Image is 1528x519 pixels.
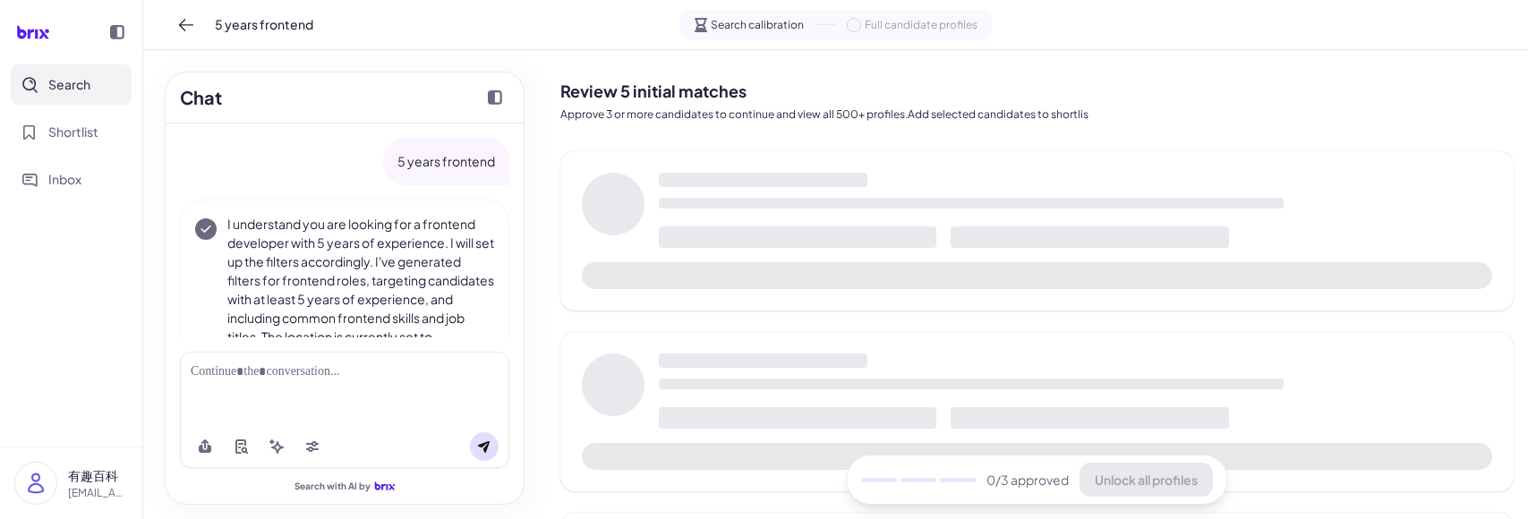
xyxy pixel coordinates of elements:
[11,112,132,152] button: Shortlist
[481,83,509,112] button: Collapse chat
[68,466,128,485] p: 有趣百科
[711,17,804,33] span: Search calibration
[215,15,313,34] span: 5 years frontend
[48,75,90,94] span: Search
[11,64,132,105] button: Search
[15,463,56,504] img: user_logo.png
[48,123,98,141] span: Shortlist
[295,481,371,492] span: Search with AI by
[48,170,81,189] span: Inbox
[397,152,495,171] p: 5 years frontend
[11,159,132,200] button: Inbox
[865,17,977,33] span: Full candidate profiles
[68,485,128,501] p: [EMAIL_ADDRESS][DOMAIN_NAME]
[191,432,219,461] button: Upload file
[227,215,494,365] p: I understand you are looking for a frontend developer with 5 years of experience. I will set up t...
[470,432,499,461] button: Send message
[986,471,1069,489] span: 0 /3 approved
[560,79,1514,103] h2: Review 5 initial matches
[180,84,222,111] h2: Chat
[560,106,1514,123] p: Approve 3 or more candidates to continue and view all 500+ profiles.Add selected candidates to sh...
